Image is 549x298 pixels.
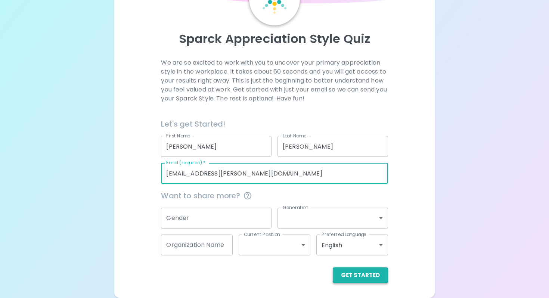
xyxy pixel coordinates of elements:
[244,231,280,238] label: Current Position
[161,190,388,202] span: Want to share more?
[166,159,206,166] label: Email (required)
[333,267,388,283] button: Get Started
[322,231,366,238] label: Preferred Language
[161,118,388,130] h6: Let's get Started!
[316,235,388,255] div: English
[283,133,306,139] label: Last Name
[161,58,388,103] p: We are so excited to work with you to uncover your primary appreciation style in the workplace. I...
[243,191,252,200] svg: This information is completely confidential and only used for aggregated appreciation studies at ...
[123,31,425,46] p: Sparck Appreciation Style Quiz
[283,204,308,211] label: Generation
[166,133,190,139] label: First Name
